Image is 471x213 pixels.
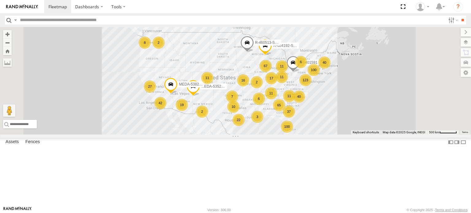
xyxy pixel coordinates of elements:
button: Zoom in [3,30,12,38]
div: 100 [281,120,293,133]
div: 42 [154,97,167,109]
label: Hide Summary Table [460,138,466,146]
button: Keyboard shortcuts [353,130,379,135]
span: R-460513-Swing [255,40,282,45]
span: MEDA-535214-Roll [201,84,233,89]
label: Assets [2,138,22,146]
label: Dock Summary Table to the Right [454,138,460,146]
img: rand-logo.svg [6,5,38,9]
label: Search Query [13,16,18,25]
label: Fences [22,138,43,146]
a: Visit our Website [3,207,32,213]
div: 11 [276,71,288,83]
label: Search Filter Options [446,16,459,25]
div: 11 [201,72,213,84]
span: MEDA-538205-Roll [179,82,210,86]
div: 11 [276,60,288,72]
div: 16 [237,74,249,86]
div: 6 [295,56,307,68]
label: Map Settings [461,68,471,77]
div: 19 [176,99,188,111]
div: Craig Maywhort [414,2,431,11]
div: 40 [318,56,331,69]
div: 7 [226,90,238,103]
div: Version: 306.00 [208,208,231,212]
div: 10 [227,101,239,113]
div: 65 [273,99,285,111]
div: 11 [265,87,277,99]
div: 17 [265,72,278,84]
i: ? [453,2,463,12]
div: 3 [251,111,263,123]
div: 123 [299,74,312,86]
div: © Copyright 2025 - [407,208,468,212]
span: R-401591 [301,60,317,65]
button: Zoom Home [3,47,12,55]
div: 40 [293,90,305,103]
label: Measure [3,58,12,67]
div: 2 [251,76,263,88]
div: 11 [283,90,295,102]
span: Map data ©2025 Google, INEGI [383,131,425,134]
div: 67 [259,60,272,72]
label: Dock Summary Table to the Left [448,138,454,146]
div: 2 [196,105,208,118]
button: Map Scale: 500 km per 53 pixels [427,130,459,135]
div: 8 [139,36,151,49]
div: 6 [253,93,265,105]
span: R-684192-Swing [273,44,301,48]
div: 22 [232,114,245,126]
a: Terms (opens in new tab) [462,131,468,134]
button: Zoom out [3,38,12,47]
a: Terms and Conditions [435,208,468,212]
div: 37 [283,105,295,118]
div: 100 [308,64,320,76]
div: 2 [152,36,165,49]
span: 500 km [429,131,439,134]
button: Drag Pegman onto the map to open Street View [3,105,15,117]
div: 27 [144,80,156,93]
